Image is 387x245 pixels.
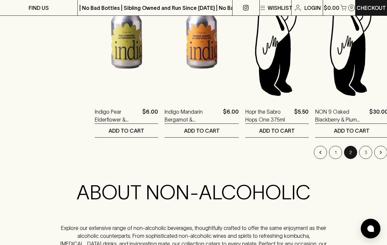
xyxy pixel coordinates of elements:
p: $6.00 [142,108,158,123]
p: FIND US [29,4,49,12]
h2: ABOUT NON-ALCOHOLIC [58,181,329,204]
p: Login [304,4,321,12]
button: ADD TO CART [165,124,239,137]
a: NON 9 Oaked Blackberry & Plum 750ml [315,108,367,123]
button: Go to previous page [314,146,327,159]
img: bubble-icon [367,225,374,232]
p: $0.00 [324,4,339,12]
button: Go to page 1 [329,146,342,159]
button: ADD TO CART [95,124,158,137]
p: $5.50 [294,108,309,123]
p: $6.00 [223,108,239,123]
p: ADD TO CART [184,127,220,135]
a: Indigo Mandarin Bergamot & [PERSON_NAME] Soda 330ml [165,108,220,123]
button: page 2 [344,146,357,159]
p: Wishlist [268,4,293,12]
p: ADD TO CART [109,127,144,135]
button: ADD TO CART [245,124,309,137]
p: ADD TO CART [259,127,295,135]
a: Hopr the Sabro Hops One 375ml [245,108,292,123]
p: ADD TO CART [334,127,370,135]
p: Checkout [356,4,386,12]
a: Indigo Pear Elderflower & Cardamom Soda 330ml [95,108,140,123]
button: Go to page 3 [359,146,372,159]
p: 0 [350,6,353,10]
